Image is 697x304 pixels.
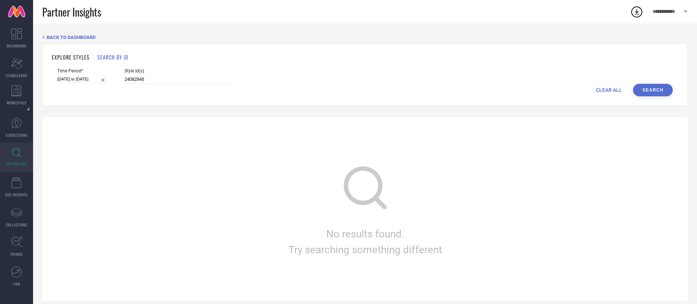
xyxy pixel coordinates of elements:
[57,68,108,74] span: Time Period*
[7,43,26,49] span: DASHBOARD
[6,161,27,167] span: INSPIRATION
[633,84,673,96] button: Search
[125,68,231,74] span: Style Id(s)
[6,222,28,228] span: COLLECTIONS
[326,228,404,240] span: No results found.
[125,75,231,84] input: Enter comma separated style ids e.g. 12345, 67890
[42,4,101,19] span: Partner Insights
[47,35,96,40] span: BACK TO DASHBOARD
[596,87,622,93] span: CLEAR ALL
[42,35,688,40] div: Back TO Dashboard
[630,5,643,18] div: Open download list
[5,192,28,197] span: CDC INSIGHTS
[10,251,23,257] span: TRENDS
[57,75,108,83] input: Select time period
[288,244,442,256] span: Try searching something different
[97,53,128,61] h1: SEARCH BY ID
[7,100,27,105] span: WORKSPACE
[6,73,28,78] span: SCORECARDS
[13,281,20,287] span: FWD
[6,132,28,138] span: SUGGESTIONS
[52,53,90,61] h1: EXPLORE STYLES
